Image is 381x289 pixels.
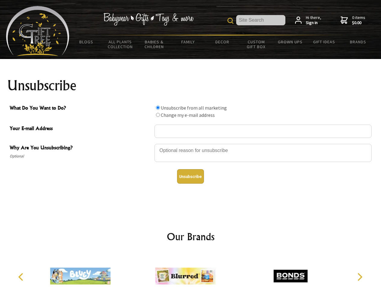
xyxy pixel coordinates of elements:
[295,15,321,26] a: Hi there,Sign in
[7,78,374,93] h1: Unsubscribe
[69,36,103,48] a: BLOGS
[137,36,171,53] a: Babies & Children
[177,169,204,184] button: Unsubscribe
[306,20,321,26] strong: Sign in
[10,104,151,113] span: What Do You Want to Do?
[205,36,239,48] a: Decor
[161,112,215,118] label: Change my e-mail address
[15,270,28,284] button: Previous
[161,105,227,111] label: Unsubscribe from all marketing
[341,36,375,48] a: Brands
[307,36,341,48] a: Gift Ideas
[227,18,233,24] img: product search
[156,113,160,117] input: What Do You Want to Do?
[341,15,365,26] a: 0 items$0.00
[239,36,273,53] a: Custom Gift Box
[352,15,365,26] span: 0 items
[306,15,321,26] span: Hi there,
[6,6,69,56] img: Babyware - Gifts - Toys and more...
[154,144,372,162] textarea: Why Are You Unsubscribing?
[156,106,160,110] input: What Do You Want to Do?
[353,270,366,284] button: Next
[103,13,194,26] img: Babywear - Gifts - Toys & more
[103,36,138,53] a: All Plants Collection
[154,125,372,138] input: Your E-mail Address
[352,20,365,26] strong: $0.00
[10,153,151,160] span: Optional
[12,229,369,244] h2: Our Brands
[171,36,205,48] a: Family
[10,125,151,133] span: Your E-mail Address
[236,15,285,25] input: Site Search
[10,144,151,153] span: Why Are You Unsubscribing?
[273,36,307,48] a: Grown Ups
